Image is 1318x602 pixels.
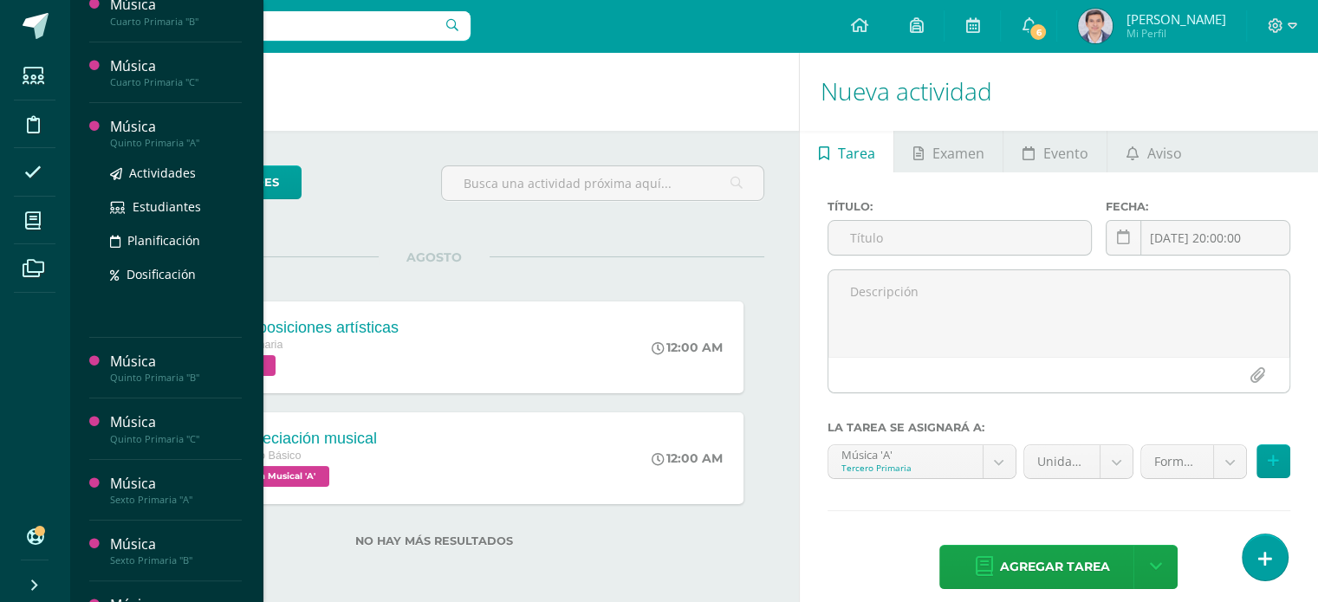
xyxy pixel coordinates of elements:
a: MúsicaCuarto Primaria "C" [110,56,242,88]
a: Aviso [1107,131,1200,172]
div: Quinto Primaria "A" [110,137,242,149]
span: AGOSTO [379,249,490,265]
h1: Actividades [90,52,778,131]
div: Cuarto Primaria "B" [110,16,242,28]
label: Título: [828,200,1092,213]
a: Examen [894,131,1003,172]
a: Dosificación [110,264,242,284]
span: Formativo (80.0%) [1154,445,1200,478]
div: 12:00 AM [652,340,723,355]
div: 12:00 AM [652,450,723,466]
label: La tarea se asignará a: [828,421,1290,434]
span: Actividades [129,165,196,181]
span: Evento [1043,133,1088,174]
a: MúsicaQuinto Primaria "C" [110,412,242,444]
span: [PERSON_NAME] [1126,10,1225,28]
div: Música [110,56,242,76]
div: Música [110,352,242,372]
input: Fecha de entrega [1107,221,1289,255]
input: Busca una actividad próxima aquí... [442,166,763,200]
a: MúsicaSexto Primaria "B" [110,534,242,566]
span: Mi Perfil [1126,26,1225,41]
span: Tarea [838,133,875,174]
span: Dosificación [127,266,196,282]
a: MúsicaQuinto Primaria "A" [110,117,242,149]
div: Quinto Primaria "B" [110,372,242,384]
div: Tercero Primaria [841,462,970,474]
a: Estudiantes [110,197,242,217]
a: MúsicaSexto Primaria "A" [110,474,242,506]
div: Música [110,412,242,432]
span: Planificación [127,232,200,249]
a: MúsicaQuinto Primaria "B" [110,352,242,384]
span: 6 [1029,23,1048,42]
a: Actividades [110,163,242,183]
a: Formativo (80.0%) [1141,445,1246,478]
span: Agregar tarea [999,546,1109,588]
span: Estudiantes [133,198,201,215]
label: No hay más resultados [104,534,764,547]
span: Educación Musical 'A' [203,466,329,487]
div: Música [110,474,242,494]
div: Sexto Primaria "A" [110,494,242,506]
span: Examen [932,133,984,174]
div: Cuarto Primaria "C" [110,76,242,88]
div: PMA Exposiciones artísticas [203,319,399,337]
div: Música [110,117,242,137]
input: Busca un usuario... [81,11,471,41]
img: 39d4cf34704ff95ceae1c7e3743195a6.png [1078,9,1113,43]
span: Unidad 4 [1037,445,1088,478]
div: Quinto Primaria "C" [110,433,242,445]
input: Título [828,221,1091,255]
div: Música [110,534,242,554]
a: Música 'A'Tercero Primaria [828,445,1016,478]
div: Sexto Primaria "B" [110,554,242,566]
div: PMA apreciación musical [203,430,377,448]
div: Música 'A' [841,445,970,462]
a: Planificación [110,230,242,250]
label: Fecha: [1106,200,1290,213]
span: Aviso [1147,133,1182,174]
h1: Nueva actividad [821,52,1297,131]
a: Evento [1003,131,1107,172]
a: Tarea [800,131,893,172]
a: Unidad 4 [1024,445,1133,478]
